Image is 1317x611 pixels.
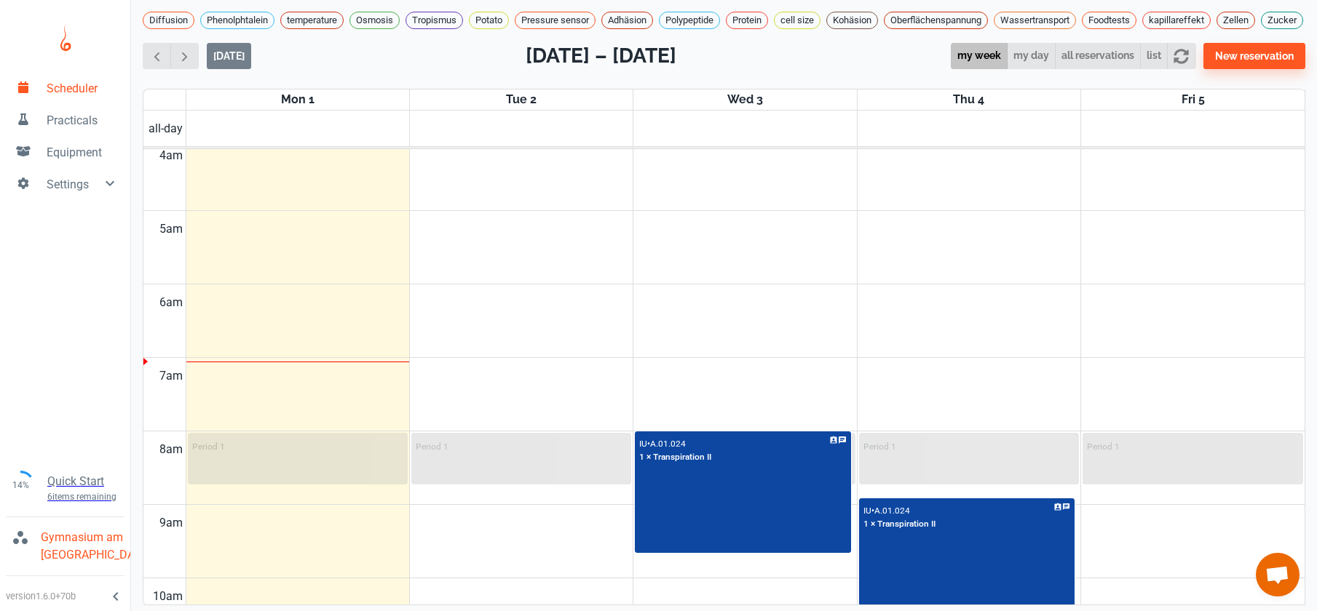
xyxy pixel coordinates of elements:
[157,358,186,394] div: 7am
[200,12,274,29] div: Phenolphtalein
[994,12,1076,29] div: Wassertransport
[874,506,910,516] p: A.01.024
[1083,13,1136,28] span: Foodtests
[1203,43,1305,69] button: New reservation
[469,12,509,29] div: Potato
[143,43,171,70] button: Previous week
[157,431,186,468] div: 8am
[157,211,186,247] div: 5am
[826,12,878,29] div: Kohäsion
[470,13,508,28] span: Potato
[1217,12,1255,29] div: Zellen
[639,451,711,464] p: 1 × Transpiration II
[1179,89,1208,110] a: September 5, 2025
[727,13,767,28] span: Protein
[515,13,595,28] span: Pressure sensor
[157,505,186,541] div: 9am
[146,120,186,137] span: all-day
[281,13,343,28] span: temperature
[157,137,186,174] div: 4am
[659,12,720,29] div: Polypeptide
[950,89,987,110] a: September 4, 2025
[157,284,186,321] div: 6am
[201,13,274,28] span: Phenolphtalein
[526,41,676,71] h2: [DATE] – [DATE]
[1082,12,1136,29] div: Foodtests
[406,12,463,29] div: Tropismus
[774,12,820,29] div: cell size
[349,12,400,29] div: Osmosis
[416,442,448,452] p: Period 1
[406,13,462,28] span: Tropismus
[170,43,199,70] button: Next week
[951,43,1008,70] button: my week
[207,43,251,69] button: [DATE]
[1262,13,1302,28] span: Zucker
[863,442,896,452] p: Period 1
[650,439,686,449] p: A.01.024
[1087,442,1120,452] p: Period 1
[503,89,539,110] a: September 2, 2025
[660,13,719,28] span: Polypeptide
[1167,43,1195,70] button: refresh
[863,518,936,531] p: 1 × Transpiration II
[1217,13,1254,28] span: Zellen
[827,13,877,28] span: Kohäsion
[885,13,987,28] span: Oberflächenspannung
[863,506,874,516] p: IU •
[143,13,194,28] span: Diffusion
[775,13,820,28] span: cell size
[1055,43,1141,70] button: all reservations
[1256,553,1300,596] a: Chat öffnen
[1143,13,1210,28] span: kapillareffekt
[726,12,768,29] div: Protein
[884,12,988,29] div: Oberflächenspannung
[601,12,653,29] div: Adhäsion
[350,13,399,28] span: Osmosis
[515,12,596,29] div: Pressure sensor
[724,89,766,110] a: September 3, 2025
[143,12,194,29] div: Diffusion
[602,13,652,28] span: Adhäsion
[1261,12,1303,29] div: Zucker
[1142,12,1211,29] div: kapillareffekt
[1140,43,1168,70] button: list
[639,439,650,449] p: IU •
[192,442,225,452] p: Period 1
[280,12,344,29] div: temperature
[278,89,317,110] a: September 1, 2025
[994,13,1075,28] span: Wassertransport
[1007,43,1056,70] button: my day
